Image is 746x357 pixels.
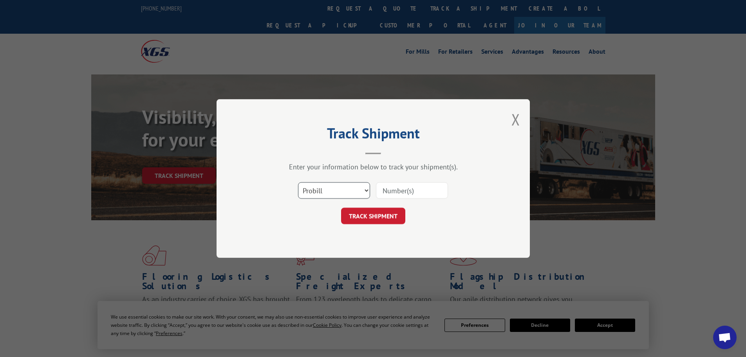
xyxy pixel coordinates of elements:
[713,326,737,349] div: Open chat
[256,128,491,143] h2: Track Shipment
[376,182,448,199] input: Number(s)
[256,162,491,171] div: Enter your information below to track your shipment(s).
[341,208,405,224] button: TRACK SHIPMENT
[511,109,520,130] button: Close modal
